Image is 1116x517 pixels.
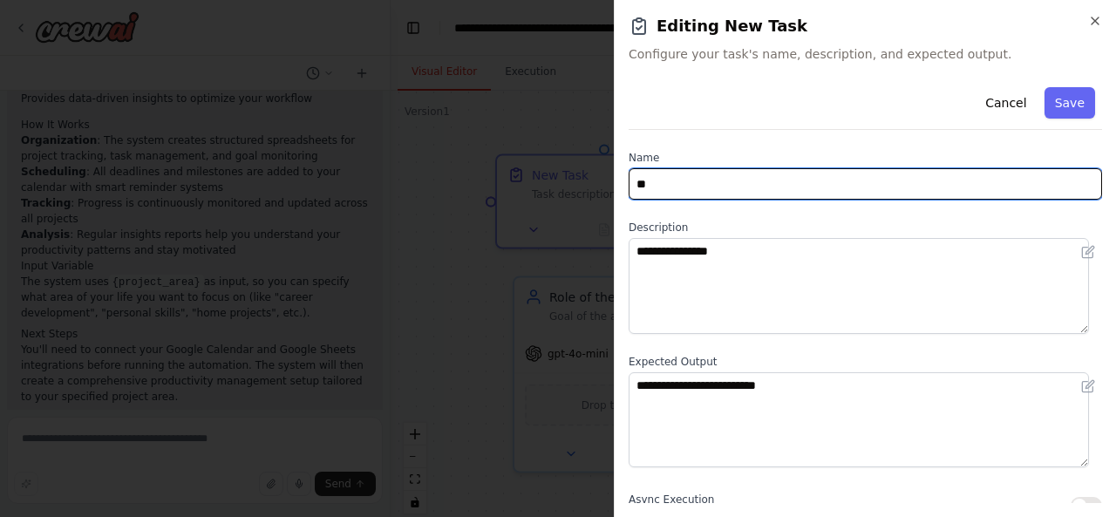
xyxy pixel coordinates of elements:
[629,493,714,506] span: Async Execution
[629,221,1102,235] label: Description
[629,151,1102,165] label: Name
[629,14,1102,38] h2: Editing New Task
[1078,241,1099,262] button: Open in editor
[1078,376,1099,397] button: Open in editor
[629,355,1102,369] label: Expected Output
[975,87,1037,119] button: Cancel
[629,45,1102,63] span: Configure your task's name, description, and expected output.
[1045,87,1095,119] button: Save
